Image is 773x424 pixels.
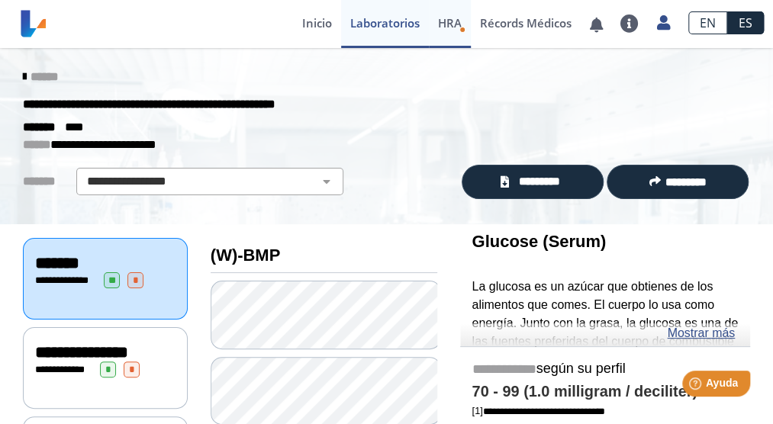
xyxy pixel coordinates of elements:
a: [1] [472,405,604,416]
span: HRA [438,15,462,31]
iframe: Help widget launcher [637,365,756,407]
b: Glucose (Serum) [472,232,606,251]
a: EN [688,11,727,34]
h5: según su perfil [472,361,739,378]
a: Mostrar más [667,324,735,342]
b: (W)-BMP [211,246,280,265]
a: ES [727,11,764,34]
h4: 70 - 99 (1.0 milligram / deciliter) [472,383,739,401]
